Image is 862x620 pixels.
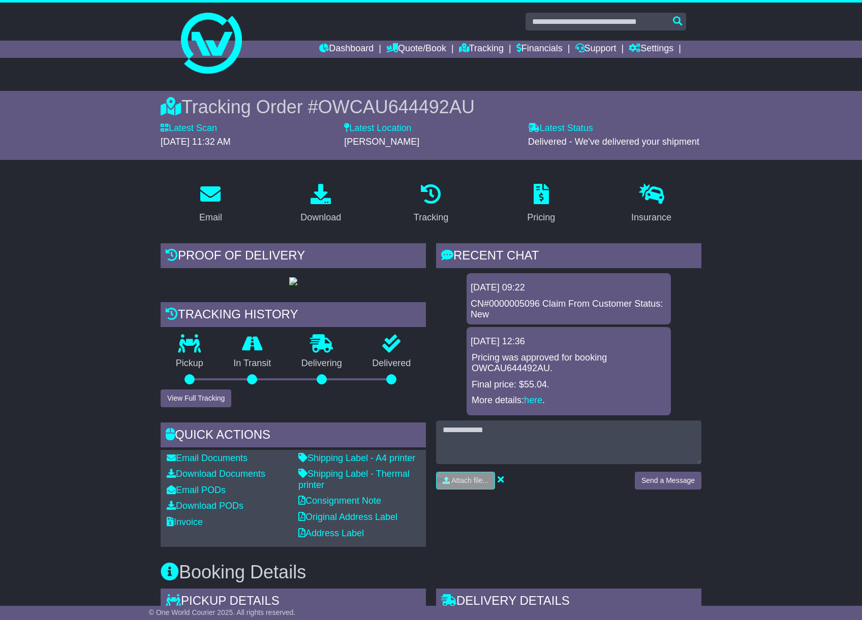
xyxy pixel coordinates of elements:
a: Shipping Label - Thermal printer [298,469,410,490]
p: In Transit [219,358,287,369]
button: Send a Message [635,472,701,490]
div: Tracking Order # [161,96,701,118]
div: Tracking history [161,302,426,330]
label: Latest Scan [161,123,217,134]
span: © One World Courier 2025. All rights reserved. [149,608,296,616]
div: Email [199,211,222,224]
label: Latest Location [344,123,411,134]
a: Download Documents [167,469,265,479]
a: Consignment Note [298,496,381,506]
a: Invoice [167,517,203,527]
a: Email PODs [167,485,226,495]
a: Support [575,41,617,58]
span: [DATE] 11:32 AM [161,137,231,147]
a: Email Documents [167,453,248,463]
h3: Booking Details [161,562,701,582]
a: Quote/Book [386,41,446,58]
p: Delivering [286,358,357,369]
span: Delivered - We've delivered your shipment [528,137,699,147]
p: Pickup [161,358,219,369]
div: CN#0000005096 Claim From Customer Status: New [471,299,667,320]
div: Tracking [414,211,448,224]
button: View Full Tracking [161,389,231,407]
a: Dashboard [319,41,374,58]
a: Tracking [459,41,504,58]
div: Insurance [631,211,671,224]
a: here [524,395,542,405]
a: Settings [629,41,673,58]
p: Final price: $55.04. [472,379,666,390]
a: Pricing [520,180,562,228]
span: OWCAU644492AU [318,96,475,117]
div: RECENT CHAT [436,243,701,271]
a: Tracking [407,180,455,228]
a: Download PODs [167,501,243,511]
div: Pricing [527,211,555,224]
a: Shipping Label - A4 printer [298,453,415,463]
span: [PERSON_NAME] [344,137,419,147]
div: [DATE] 12:36 [471,336,667,347]
div: Quick Actions [161,422,426,450]
a: Address Label [298,528,364,538]
a: Insurance [625,180,678,228]
p: Pricing was approved for booking OWCAU644492AU. [472,352,666,374]
div: Delivery Details [436,589,701,616]
a: Download [294,180,348,228]
p: More details: . [472,395,666,406]
div: Pickup Details [161,589,426,616]
img: GetPodImage [289,277,297,285]
label: Latest Status [528,123,593,134]
div: [DATE] 09:22 [471,282,667,293]
div: Proof of Delivery [161,243,426,271]
a: Original Address Label [298,512,397,522]
div: Download [300,211,341,224]
p: Delivered [357,358,426,369]
a: Email [193,180,229,228]
a: Financials [516,41,563,58]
